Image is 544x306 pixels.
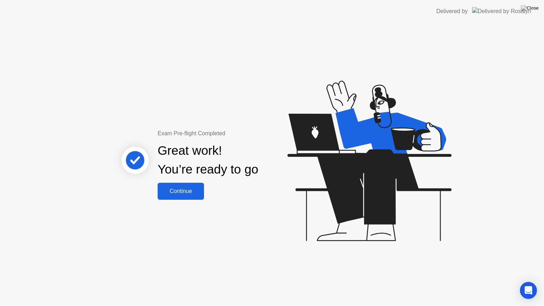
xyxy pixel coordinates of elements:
[158,183,204,200] button: Continue
[158,129,304,138] div: Exam Pre-flight Completed
[521,5,539,11] img: Close
[472,7,531,15] img: Delivered by Rosalyn
[520,282,537,299] div: Open Intercom Messenger
[160,188,202,194] div: Continue
[158,141,258,179] div: Great work! You’re ready to go
[436,7,468,16] div: Delivered by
